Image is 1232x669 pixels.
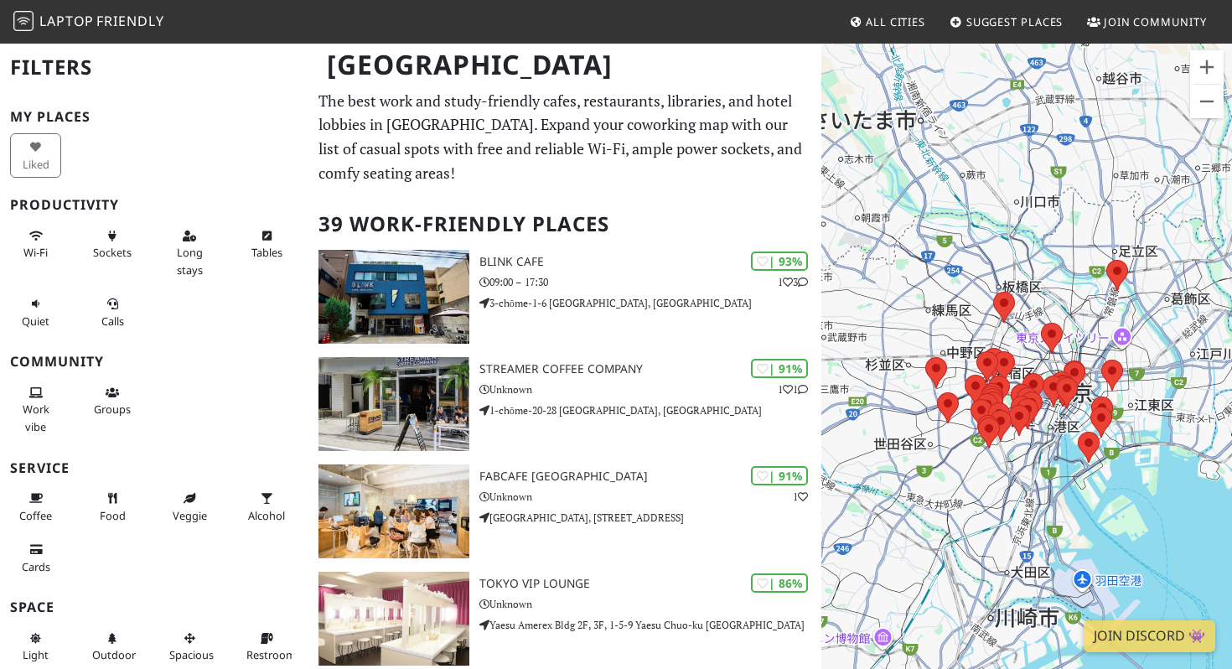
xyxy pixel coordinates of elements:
span: Long stays [177,245,203,277]
h3: Streamer Coffee Company [479,362,821,376]
button: ズームアウト [1190,85,1224,118]
h3: Space [10,599,298,615]
span: Veggie [173,508,207,523]
h2: Filters [10,42,298,93]
p: 1 [793,489,808,505]
h1: [GEOGRAPHIC_DATA] [313,42,819,88]
a: Join Discord 👾 [1084,620,1215,652]
div: | 93% [751,252,808,271]
h3: Community [10,354,298,370]
a: LaptopFriendly LaptopFriendly [13,8,164,37]
button: Coffee [10,485,61,529]
button: Quiet [10,290,61,334]
span: Suggest Places [966,14,1064,29]
span: Spacious [169,647,214,662]
a: Join Community [1080,7,1214,37]
span: Work-friendly tables [251,245,282,260]
span: Join Community [1104,14,1207,29]
button: Long stays [164,222,215,283]
button: Work vibe [10,379,61,440]
span: People working [23,402,49,433]
button: Outdoor [87,625,138,669]
h3: My Places [10,109,298,125]
button: Light [10,625,61,669]
div: | 86% [751,573,808,593]
span: Natural light [23,647,49,662]
a: Streamer Coffee Company | 91% 11 Streamer Coffee Company Unknown 1-chōme-20-28 [GEOGRAPHIC_DATA],... [308,357,822,451]
span: Alcohol [248,508,285,523]
span: Food [100,508,126,523]
p: 1-chōme-20-28 [GEOGRAPHIC_DATA], [GEOGRAPHIC_DATA] [479,402,821,418]
button: Food [87,485,138,529]
h3: Tokyo VIP Lounge [479,577,821,591]
p: Unknown [479,489,821,505]
h2: 39 Work-Friendly Places [318,199,812,250]
h3: BLINK Cafe [479,255,821,269]
button: Cards [10,536,61,580]
button: Spacious [164,625,215,669]
span: Coffee [19,508,52,523]
p: 1 1 [778,381,808,397]
button: Sockets [87,222,138,267]
span: Group tables [94,402,131,417]
span: Credit cards [22,559,50,574]
p: Unknown [479,596,821,612]
button: Tables [241,222,292,267]
button: Wi-Fi [10,222,61,267]
span: Friendly [96,12,163,30]
p: 3-chōme-1-6 [GEOGRAPHIC_DATA], [GEOGRAPHIC_DATA] [479,295,821,311]
span: Power sockets [93,245,132,260]
img: Tokyo VIP Lounge [318,572,469,666]
img: FabCafe Tokyo [318,464,469,558]
a: Tokyo VIP Lounge | 86% Tokyo VIP Lounge Unknown Yaesu Amerex Bldg 2F, 3F, 1-5-9 Yaesu Chuo-ku [GE... [308,572,822,666]
div: | 91% [751,359,808,378]
button: Restroom [241,625,292,669]
h3: FabCafe [GEOGRAPHIC_DATA] [479,469,821,484]
h3: Productivity [10,197,298,213]
p: 09:00 – 17:30 [479,274,821,290]
p: The best work and study-friendly cafes, restaurants, libraries, and hotel lobbies in [GEOGRAPHIC_... [318,89,812,185]
div: | 91% [751,466,808,485]
a: BLINK Cafe | 93% 13 BLINK Cafe 09:00 – 17:30 3-chōme-1-6 [GEOGRAPHIC_DATA], [GEOGRAPHIC_DATA] [308,250,822,344]
img: LaptopFriendly [13,11,34,31]
span: Laptop [39,12,94,30]
button: Alcohol [241,485,292,529]
span: Outdoor area [92,647,136,662]
p: Yaesu Amerex Bldg 2F, 3F, 1-5-9 Yaesu Chuo-ku [GEOGRAPHIC_DATA] [479,617,821,633]
button: Groups [87,379,138,423]
button: Calls [87,290,138,334]
button: Veggie [164,485,215,529]
button: ズームイン [1190,50,1224,84]
a: Suggest Places [943,7,1070,37]
span: Quiet [22,314,49,329]
p: Unknown [479,381,821,397]
span: Video/audio calls [101,314,124,329]
p: 1 3 [778,274,808,290]
img: Streamer Coffee Company [318,357,469,451]
p: [GEOGRAPHIC_DATA], [STREET_ADDRESS] [479,510,821,526]
a: FabCafe Tokyo | 91% 1 FabCafe [GEOGRAPHIC_DATA] Unknown [GEOGRAPHIC_DATA], [STREET_ADDRESS] [308,464,822,558]
img: BLINK Cafe [318,250,469,344]
span: All Cities [866,14,925,29]
h3: Service [10,460,298,476]
span: Restroom [246,647,296,662]
a: All Cities [842,7,932,37]
span: Stable Wi-Fi [23,245,48,260]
